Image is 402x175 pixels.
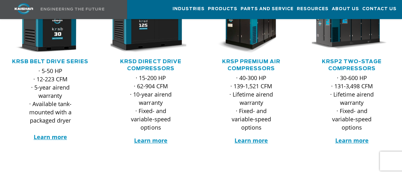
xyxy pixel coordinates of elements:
[297,0,329,17] a: Resources
[123,74,178,131] p: · 15-200 HP · 62-904 CFM · 10-year airend warranty · Fixed- and variable-speed options
[324,74,379,131] p: · 30-600 HP · 131-3,498 CFM · Lifetime airend warranty · Fixed- and variable-speed options
[41,8,104,10] img: Engineering the future
[322,59,382,71] a: KRSP2 Two-Stage Compressors
[173,5,205,13] span: Industries
[134,137,167,144] a: Learn more
[362,5,397,13] span: Contact Us
[222,59,280,71] a: KRSP Premium Air Compressors
[332,0,359,17] a: About Us
[224,74,279,131] p: · 40-300 HP · 139-1,521 CFM · Lifetime airend warranty · Fixed- and variable-speed options
[241,5,294,13] span: Parts and Service
[297,5,329,13] span: Resources
[120,59,181,71] a: KRSD Direct Drive Compressors
[208,5,237,13] span: Products
[23,67,78,141] p: · 5-50 HP · 12-223 CFM · 5-year airend warranty · Available tank-mounted with a packaged dryer
[34,133,67,141] a: Learn more
[362,0,397,17] a: Contact Us
[12,59,88,64] a: KRSB Belt Drive Series
[173,0,205,17] a: Industries
[241,0,294,17] a: Parts and Service
[335,137,368,144] a: Learn more
[235,137,268,144] a: Learn more
[332,5,359,13] span: About Us
[208,0,237,17] a: Products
